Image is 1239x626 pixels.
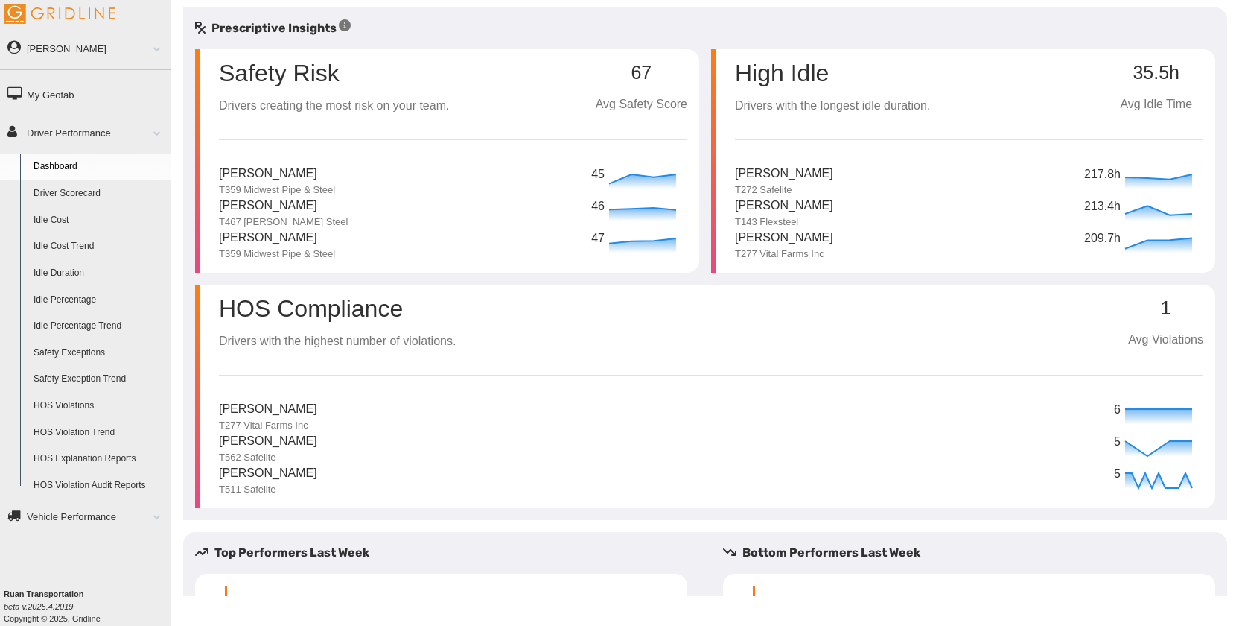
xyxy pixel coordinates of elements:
b: Ruan Transportation [4,589,84,598]
p: 1 [1128,298,1203,319]
p: T277 Vital Farms Inc [219,419,317,432]
p: 209.7h [1084,230,1121,248]
p: [PERSON_NAME] [219,229,335,247]
p: 45 [591,165,605,184]
p: 213.4h [1084,197,1121,216]
p: [PERSON_NAME] [219,400,317,419]
img: Gridline [4,4,115,24]
p: High Idle [735,61,930,85]
a: Driver Scorecard [27,180,171,207]
p: [PERSON_NAME] [735,197,833,215]
p: Avg Idle Time [1109,95,1203,114]
p: T467 [PERSON_NAME] Steel [219,215,348,229]
p: T277 Vital Farms Inc [735,247,833,261]
i: beta v.2025.4.2019 [4,602,73,611]
a: Idle Cost [27,207,171,234]
p: 35.5h [1109,63,1203,83]
p: Avg Safety Score [596,95,687,114]
p: 47 [591,230,605,248]
h5: Top Performers Last Week [195,544,699,562]
a: HOS Violation Audit Reports [27,472,171,499]
p: 5 [1114,433,1121,452]
p: [PERSON_NAME] [219,197,348,215]
p: Safety Risk [219,61,340,85]
p: T562 Safelite [219,451,317,464]
p: T143 Flexsteel [735,215,833,229]
p: 46 [591,197,605,216]
p: T359 Midwest Pipe & Steel [219,183,335,197]
a: Idle Duration [27,260,171,287]
a: Safety Exceptions [27,340,171,367]
p: T272 Safelite [735,183,833,197]
a: Idle Percentage [27,287,171,314]
p: Avg Violations [1128,331,1203,350]
h5: Prescriptive Insights [195,19,351,37]
p: [PERSON_NAME] [219,464,317,483]
p: [PERSON_NAME] [219,165,335,183]
p: [PERSON_NAME] [735,165,833,183]
a: Dashboard [27,154,171,180]
p: [PERSON_NAME] [219,432,317,451]
a: HOS Violations [27,393,171,420]
p: Drivers with the highest number of violations. [219,332,456,351]
p: T511 Safelite [219,483,317,496]
p: 6 [1114,401,1121,420]
p: 5 [1114,465,1121,484]
p: [PERSON_NAME] [735,229,833,247]
p: 67 [596,63,687,83]
a: Idle Cost Trend [27,233,171,260]
a: Idle Percentage Trend [27,313,171,340]
p: HOS Compliance [219,297,456,320]
a: Safety Exception Trend [27,366,171,393]
p: Drivers creating the most risk on your team. [219,97,449,116]
p: 217.8h [1084,165,1121,184]
h5: Bottom Performers Last Week [723,544,1227,562]
a: HOS Violation Trend [27,420,171,446]
a: HOS Explanation Reports [27,446,171,472]
p: Drivers with the longest idle duration. [735,97,930,116]
p: T359 Midwest Pipe & Steel [219,247,335,261]
div: Copyright © 2025, Gridline [4,588,171,625]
